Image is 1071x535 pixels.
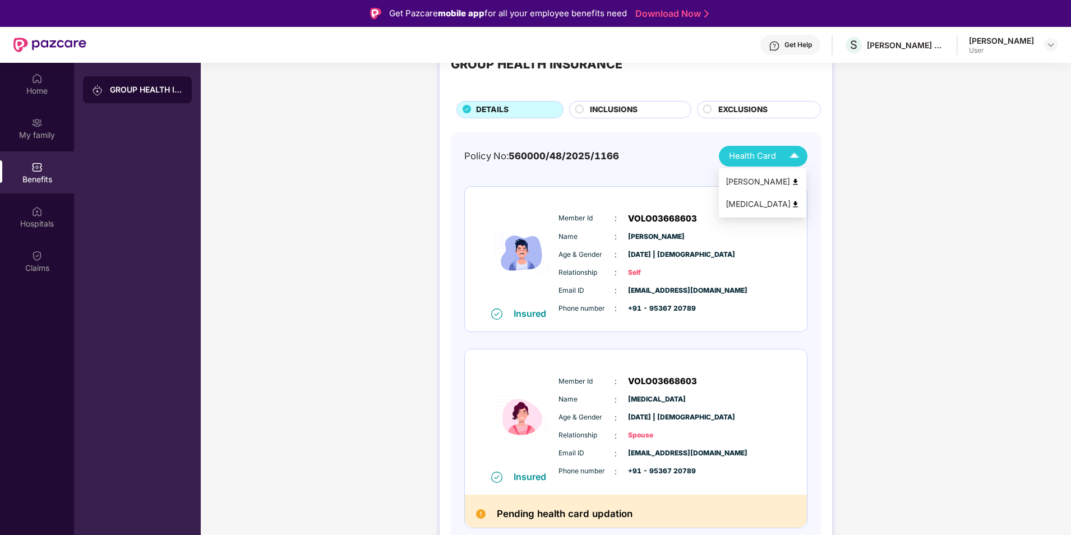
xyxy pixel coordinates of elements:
[476,104,509,116] span: DETAILS
[1046,40,1055,49] img: svg+xml;base64,PHN2ZyBpZD0iRHJvcGRvd24tMzJ4MzIiIHhtbG5zPSJodHRwOi8vd3d3LnczLm9yZy8yMDAwL3N2ZyIgd2...
[784,146,804,166] img: Icuh8uwCUCF+XjCZyLQsAKiDCM9HiE6CMYmKQaPGkZKaA32CAAACiQcFBJY0IsAAAAASUVORK5CYII=
[628,430,684,441] span: Spouse
[769,40,780,52] img: svg+xml;base64,PHN2ZyBpZD0iSGVscC0zMngzMiIgeG1sbnM9Imh0dHA6Ly93d3cudzMub3JnLzIwMDAvc3ZnIiB3aWR0aD...
[558,267,615,278] span: Relationship
[464,149,619,163] div: Policy No:
[13,38,86,52] img: New Pazcare Logo
[726,176,800,188] div: [PERSON_NAME]
[628,448,684,459] span: [EMAIL_ADDRESS][DOMAIN_NAME]
[558,430,615,441] span: Relationship
[615,248,617,261] span: :
[628,250,684,260] span: [DATE] | [DEMOGRAPHIC_DATA]
[92,85,103,96] img: svg+xml;base64,PHN2ZyB3aWR0aD0iMjAiIGhlaWdodD0iMjAiIHZpZXdCb3g9IjAgMCAyMCAyMCIgZmlsbD0ibm9uZSIgeG...
[729,150,776,163] span: Health Card
[718,104,768,116] span: EXCLUSIONS
[628,375,697,388] span: VOLO03668603
[628,394,684,405] span: [MEDICAL_DATA]
[558,466,615,477] span: Phone number
[31,117,43,128] img: svg+xml;base64,PHN2ZyB3aWR0aD0iMjAiIGhlaWdodD0iMjAiIHZpZXdCb3g9IjAgMCAyMCAyMCIgZmlsbD0ibm9uZSIgeG...
[558,250,615,260] span: Age & Gender
[628,267,684,278] span: Self
[110,84,183,95] div: GROUP HEALTH INSURANCE
[628,303,684,314] span: +91 - 95367 20789
[628,412,684,423] span: [DATE] | [DEMOGRAPHIC_DATA]
[491,308,502,320] img: svg+xml;base64,PHN2ZyB4bWxucz0iaHR0cDovL3d3dy53My5vcmcvMjAwMC9zdmciIHdpZHRoPSIxNiIgaGVpZ2h0PSIxNi...
[438,8,484,19] strong: mobile app
[558,303,615,314] span: Phone number
[969,46,1034,55] div: User
[615,465,617,478] span: :
[558,448,615,459] span: Email ID
[719,146,807,167] button: Health Card
[615,284,617,297] span: :
[726,198,800,210] div: [MEDICAL_DATA]
[31,161,43,172] img: svg+xml;base64,PHN2ZyBpZD0iQmVuZWZpdHMiIHhtbG5zPSJodHRwOi8vd3d3LnczLm9yZy8yMDAwL3N2ZyIgd2lkdGg9Ij...
[558,376,615,387] span: Member Id
[615,266,617,279] span: :
[31,72,43,84] img: svg+xml;base64,PHN2ZyBpZD0iSG9tZSIgeG1sbnM9Imh0dHA6Ly93d3cudzMub3JnLzIwMDAvc3ZnIiB3aWR0aD0iMjAiIG...
[488,199,556,307] img: icon
[514,471,553,482] div: Insured
[476,509,486,519] img: Pending
[615,448,617,460] span: :
[514,308,553,319] div: Insured
[558,394,615,405] span: Name
[628,285,684,296] span: [EMAIL_ADDRESS][DOMAIN_NAME]
[615,212,617,224] span: :
[558,285,615,296] span: Email ID
[867,40,945,50] div: [PERSON_NAME] CONSULTANTS P LTD
[615,430,617,442] span: :
[628,212,697,225] span: VOLO03668603
[615,375,617,388] span: :
[791,200,800,209] img: svg+xml;base64,PHN2ZyB4bWxucz0iaHR0cDovL3d3dy53My5vcmcvMjAwMC9zdmciIHdpZHRoPSI0OCIgaGVpZ2h0PSI0OC...
[704,8,709,20] img: Stroke
[615,230,617,243] span: :
[628,232,684,242] span: [PERSON_NAME]
[389,7,627,20] div: Get Pazcare for all your employee benefits need
[590,104,638,116] span: INCLUSIONS
[451,54,622,73] div: GROUP HEALTH INSURANCE
[558,232,615,242] span: Name
[791,178,800,186] img: svg+xml;base64,PHN2ZyB4bWxucz0iaHR0cDovL3d3dy53My5vcmcvMjAwMC9zdmciIHdpZHRoPSI0OCIgaGVpZ2h0PSI0OC...
[635,8,705,20] a: Download Now
[31,250,43,261] img: svg+xml;base64,PHN2ZyBpZD0iQ2xhaW0iIHhtbG5zPSJodHRwOi8vd3d3LnczLm9yZy8yMDAwL3N2ZyIgd2lkdGg9IjIwIi...
[497,506,633,522] h2: Pending health card updation
[850,38,857,52] span: S
[491,472,502,483] img: svg+xml;base64,PHN2ZyB4bWxucz0iaHR0cDovL3d3dy53My5vcmcvMjAwMC9zdmciIHdpZHRoPSIxNiIgaGVpZ2h0PSIxNi...
[558,412,615,423] span: Age & Gender
[488,361,556,470] img: icon
[615,394,617,406] span: :
[628,466,684,477] span: +91 - 95367 20789
[31,205,43,216] img: svg+xml;base64,PHN2ZyBpZD0iSG9zcGl0YWxzIiB4bWxucz0iaHR0cDovL3d3dy53My5vcmcvMjAwMC9zdmciIHdpZHRoPS...
[615,302,617,315] span: :
[615,412,617,424] span: :
[370,8,381,19] img: Logo
[969,35,1034,46] div: [PERSON_NAME]
[558,213,615,224] span: Member Id
[509,150,619,162] span: 560000/48/2025/1166
[784,40,812,49] div: Get Help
